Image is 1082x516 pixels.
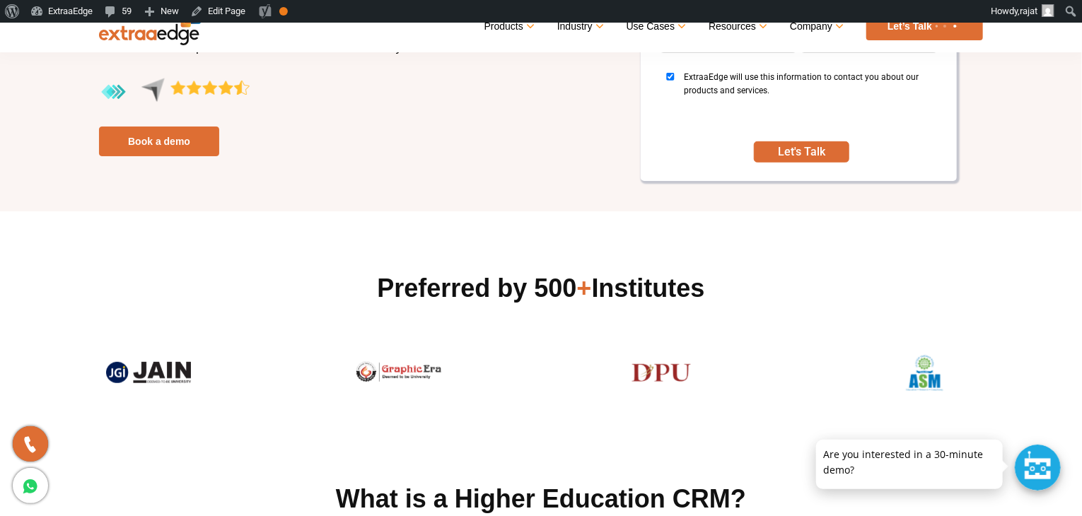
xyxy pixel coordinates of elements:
[1020,6,1037,16] span: rajat
[709,16,765,37] a: Resources
[99,127,219,156] a: Book a demo
[627,16,684,37] a: Use Cases
[99,78,250,107] img: aggregate-rating-by-users
[99,271,983,305] h2: Preferred by 500 Institutes
[661,73,680,81] input: ExtraaEdge will use this information to contact you about our products and services.
[754,141,849,163] button: SUBMIT
[866,13,983,40] a: Let’s Talk
[577,274,592,303] span: +
[685,71,933,124] span: ExtraaEdge will use this information to contact you about our products and services.
[557,16,602,37] a: Industry
[99,20,518,54] span: An exclusively designed CRM for the higher education segment to digitise their entire admissions ...
[1015,445,1061,491] div: Chat
[790,16,842,37] a: Company
[484,16,533,37] a: Products
[99,482,983,516] h2: What is a Higher Education CRM?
